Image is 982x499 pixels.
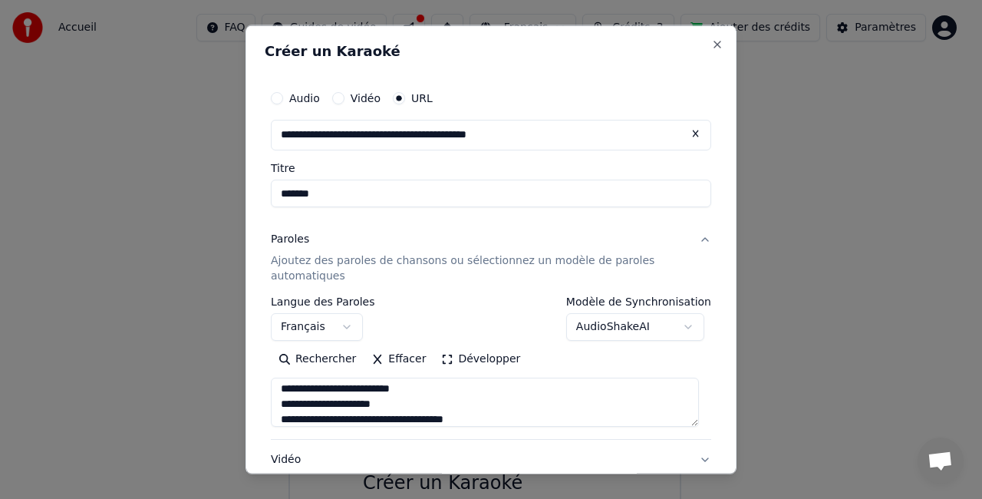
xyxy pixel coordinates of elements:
[271,296,375,306] label: Langue des Paroles
[265,45,717,58] h2: Créer un Karaoké
[289,93,320,104] label: Audio
[271,163,711,173] label: Titre
[271,346,364,371] button: Rechercher
[271,296,711,438] div: ParolesAjoutez des paroles de chansons ou sélectionnez un modèle de paroles automatiques
[433,346,528,371] button: Développer
[271,232,309,247] div: Paroles
[271,253,687,283] p: Ajoutez des paroles de chansons ou sélectionnez un modèle de paroles automatiques
[364,346,433,371] button: Effacer
[271,220,711,296] button: ParolesAjoutez des paroles de chansons ou sélectionnez un modèle de paroles automatiques
[351,93,381,104] label: Vidéo
[411,93,433,104] label: URL
[566,296,711,306] label: Modèle de Synchronisation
